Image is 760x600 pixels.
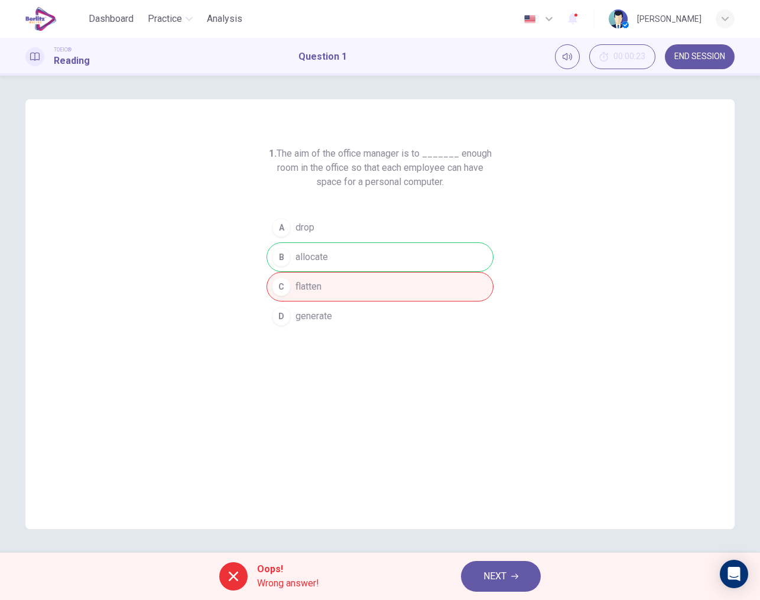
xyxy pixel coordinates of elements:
span: 00:00:23 [613,52,645,61]
span: Practice [148,12,182,26]
span: NEXT [483,568,506,585]
img: EduSynch logo [25,7,57,31]
span: Wrong answer! [257,576,319,591]
button: 00:00:23 [589,44,655,69]
a: EduSynch logo [25,7,84,31]
span: END SESSION [674,52,725,61]
button: Dashboard [84,8,138,30]
span: Dashboard [89,12,134,26]
strong: 1. [269,148,277,159]
img: en [522,15,537,24]
span: Analysis [207,12,242,26]
span: TOEIC® [54,46,72,54]
div: Open Intercom Messenger [720,560,748,588]
button: Analysis [202,8,247,30]
div: Hide [589,44,655,69]
h1: Question 1 [298,50,347,64]
button: END SESSION [665,44,735,69]
span: Oops! [257,562,319,576]
h6: The aim of the office manager is to _______ enough room in the office so that each employee can h... [267,147,493,189]
div: Mute [555,44,580,69]
button: Practice [143,8,197,30]
button: NEXT [461,561,541,592]
div: [PERSON_NAME] [637,12,701,26]
h1: Reading [54,54,90,68]
img: Profile picture [609,9,628,28]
